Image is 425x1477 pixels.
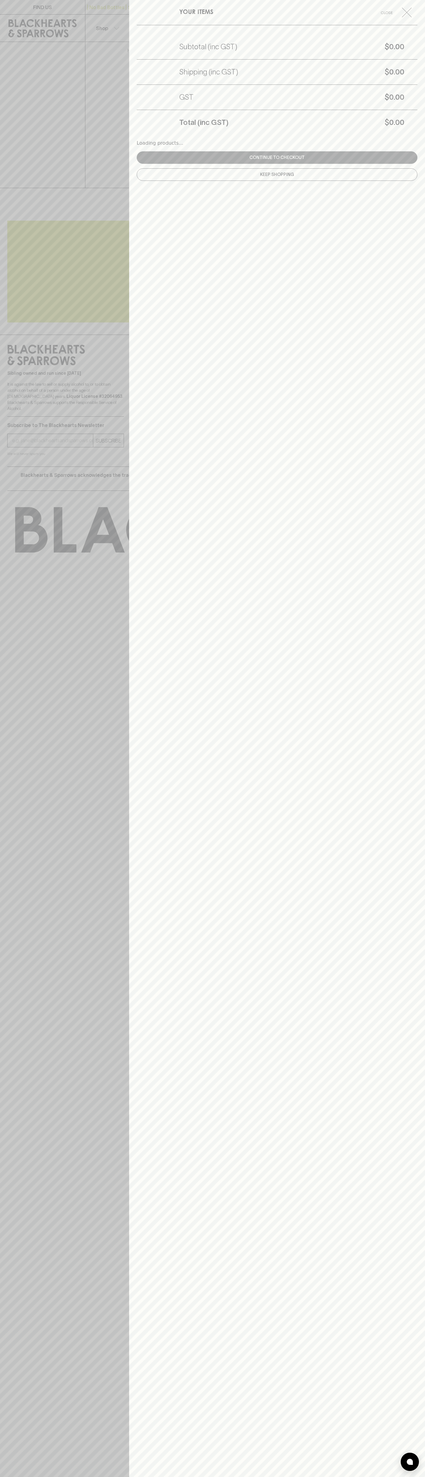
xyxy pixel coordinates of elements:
[238,67,404,77] h5: $0.00
[137,168,417,181] button: Keep Shopping
[179,8,213,17] h6: YOUR ITEMS
[179,118,228,127] h5: Total (inc GST)
[137,139,417,147] div: Loading products...
[179,92,194,102] h5: GST
[179,42,237,52] h5: Subtotal (inc GST)
[407,1459,413,1465] img: bubble-icon
[374,9,399,16] span: Close
[374,8,416,17] button: Close
[237,42,404,52] h5: $0.00
[194,92,404,102] h5: $0.00
[179,67,238,77] h5: Shipping (inc GST)
[228,118,404,127] h5: $0.00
